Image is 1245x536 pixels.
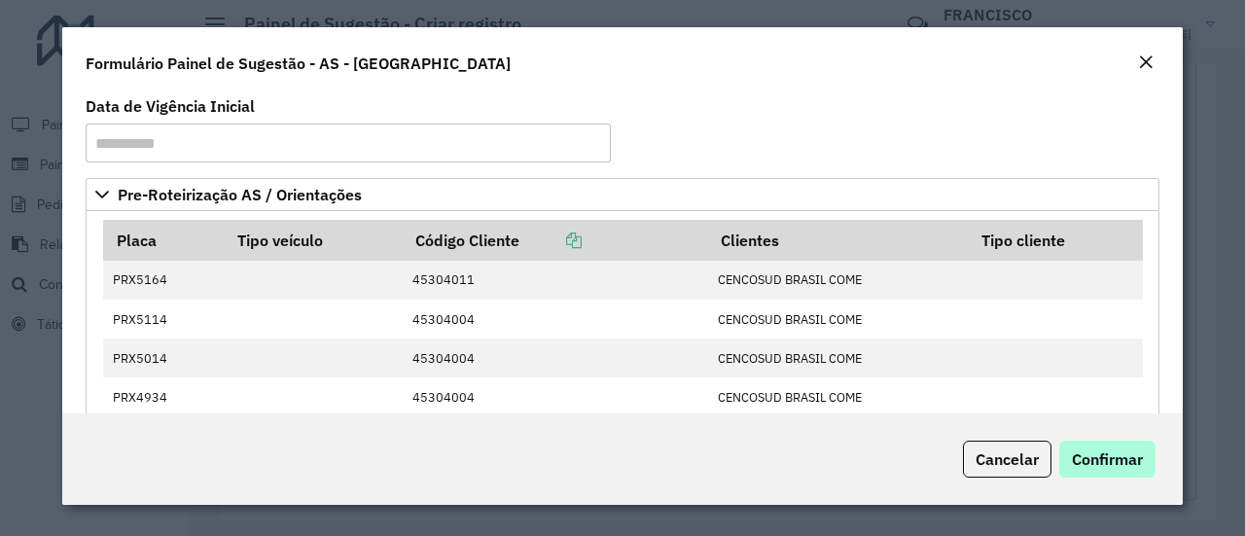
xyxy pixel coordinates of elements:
td: 45304011 [402,261,707,300]
a: Pre-Roteirização AS / Orientações [86,178,1159,211]
a: Copiar [519,231,582,250]
td: PRX5164 [103,261,225,300]
td: 45304004 [402,377,707,416]
th: Tipo veículo [225,220,403,261]
td: PRX4934 [103,377,225,416]
td: CENCOSUD BRASIL COME [707,261,968,300]
span: Cancelar [976,449,1039,469]
th: Código Cliente [402,220,707,261]
th: Clientes [707,220,968,261]
label: Data de Vigência Inicial [86,94,255,118]
td: CENCOSUD BRASIL COME [707,339,968,377]
td: PRX5014 [103,339,225,377]
td: PRX5114 [103,300,225,339]
span: Pre-Roteirização AS / Orientações [118,187,362,202]
td: 45304004 [402,339,707,377]
td: 45304004 [402,300,707,339]
em: Fechar [1138,54,1154,70]
button: Close [1132,51,1159,76]
th: Placa [103,220,225,261]
th: Tipo cliente [968,220,1143,261]
h4: Formulário Painel de Sugestão - AS - [GEOGRAPHIC_DATA] [86,52,511,75]
td: CENCOSUD BRASIL COME [707,377,968,416]
td: CENCOSUD BRASIL COME [707,300,968,339]
button: Cancelar [963,441,1051,478]
span: Confirmar [1072,449,1143,469]
button: Confirmar [1059,441,1156,478]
